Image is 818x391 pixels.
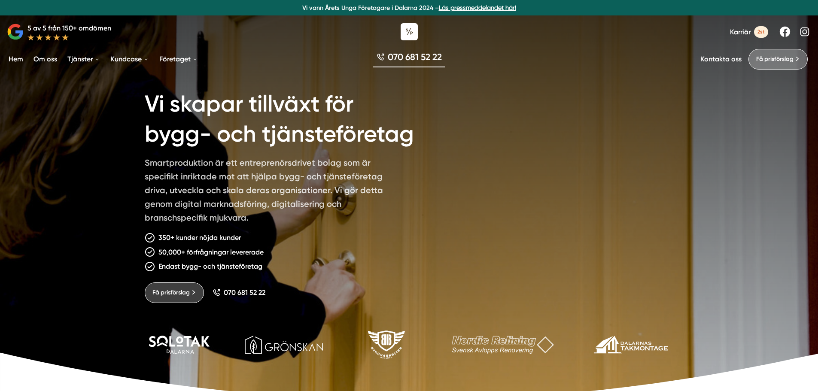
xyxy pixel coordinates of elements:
[158,232,241,243] p: 350+ kunder nöjda kunder
[32,48,59,70] a: Om oss
[145,79,445,156] h1: Vi skapar tillväxt för bygg- och tjänsteföretag
[754,26,768,38] span: 2st
[730,28,751,36] span: Karriär
[145,282,204,303] a: Få prisförslag
[158,247,264,258] p: 50,000+ förfrågningar levererade
[27,23,111,33] p: 5 av 5 från 150+ omdömen
[109,48,151,70] a: Kundcase
[7,48,25,70] a: Hem
[152,288,190,297] span: Få prisförslag
[748,49,808,70] a: Få prisförslag
[158,48,200,70] a: Företaget
[158,261,262,272] p: Endast bygg- och tjänsteföretag
[756,55,794,64] span: Få prisförslag
[145,156,392,228] p: Smartproduktion är ett entreprenörsdrivet bolag som är specifikt inriktade mot att hjälpa bygg- o...
[700,55,742,63] a: Kontakta oss
[213,288,265,297] a: 070 681 52 22
[3,3,815,12] p: Vi vann Årets Unga Företagare i Dalarna 2024 –
[373,51,445,67] a: 070 681 52 22
[388,51,442,63] span: 070 681 52 22
[224,288,265,297] span: 070 681 52 22
[439,4,516,11] a: Läs pressmeddelandet här!
[730,26,768,38] a: Karriär 2st
[66,48,102,70] a: Tjänster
